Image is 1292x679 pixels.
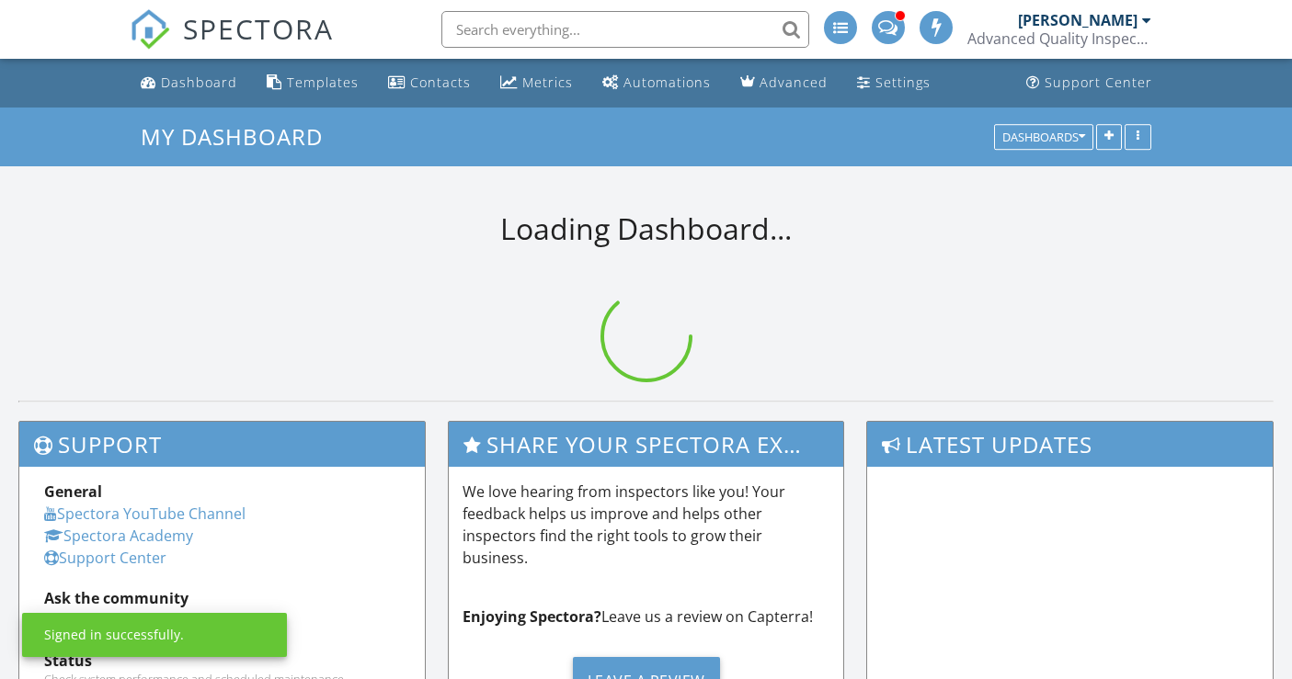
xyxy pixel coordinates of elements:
[259,66,366,100] a: Templates
[44,481,102,502] strong: General
[44,548,166,568] a: Support Center
[19,422,425,467] h3: Support
[733,66,835,100] a: Advanced
[44,626,184,644] div: Signed in successfully.
[1045,74,1152,91] div: Support Center
[441,11,809,48] input: Search everything...
[595,66,718,100] a: Automations (Advanced)
[44,650,400,672] div: Status
[161,74,237,91] div: Dashboard
[410,74,471,91] div: Contacts
[130,25,334,63] a: SPECTORA
[1002,130,1085,143] div: Dashboards
[44,526,193,546] a: Spectora Academy
[287,74,359,91] div: Templates
[760,74,828,91] div: Advanced
[463,606,601,627] strong: Enjoying Spectora?
[449,422,843,467] h3: Share Your Spectora Experience
[875,74,931,91] div: Settings
[623,74,711,91] div: Automations
[463,481,829,569] p: We love hearing from inspectors like you! Your feedback helps us improve and helps other inspecto...
[1018,11,1138,29] div: [PERSON_NAME]
[44,610,132,630] a: Spectora HQ
[493,66,580,100] a: Metrics
[967,29,1151,48] div: Advanced Quality Inspections LLC
[44,504,246,524] a: Spectora YouTube Channel
[867,422,1273,467] h3: Latest Updates
[994,124,1093,150] button: Dashboards
[1019,66,1160,100] a: Support Center
[183,9,334,48] span: SPECTORA
[141,121,338,152] a: My Dashboard
[463,605,829,628] p: Leave us a review on Capterra!
[522,74,573,91] div: Metrics
[130,9,170,50] img: The Best Home Inspection Software - Spectora
[850,66,938,100] a: Settings
[381,66,478,100] a: Contacts
[133,66,245,100] a: Dashboard
[44,587,400,609] div: Ask the community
